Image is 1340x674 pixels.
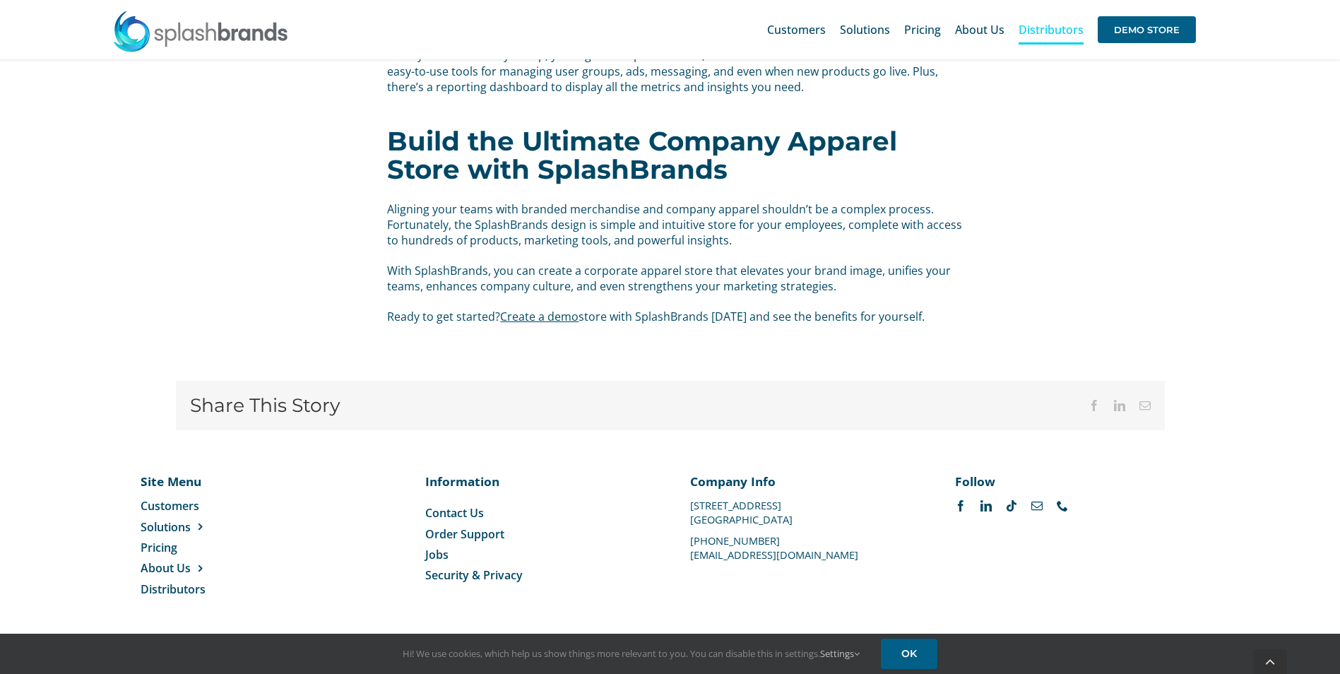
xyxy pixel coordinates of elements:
span: Once your store is fully set up, you regain complete control, with a convenient back-end environm... [387,47,949,95]
a: DEMO STORE [1098,7,1196,52]
a: Security & Privacy [425,567,649,583]
h4: Share This Story [190,394,340,417]
a: Jobs [425,547,649,562]
p: Company Info [690,473,914,490]
a: mail [1031,500,1043,512]
h2: Build the Ultimate Company Apparel Store with SplashBrands [387,127,964,184]
span: Jobs [425,547,449,562]
span: Solutions [840,24,890,35]
a: Pricing [904,7,941,52]
a: OK [881,639,937,669]
a: Create a demo [500,309,579,324]
p: Information [425,473,649,490]
a: About Us [141,560,283,576]
a: Distributors [141,581,283,597]
a: Contact Us [425,505,649,521]
nav: Main Menu Sticky [767,7,1196,52]
span: Security & Privacy [425,567,523,583]
span: Distributors [1019,24,1084,35]
nav: Menu [425,505,649,584]
span: Distributors [141,581,206,597]
a: Pricing [141,540,283,555]
span: Customers [141,498,199,514]
a: phone [1057,500,1068,512]
span: Customers [767,24,826,35]
span: Contact Us [425,505,484,521]
span: Hi! We use cookies, which help us show things more relevant to you. You can disable this in setti... [403,647,860,660]
span: Order Support [425,526,504,542]
a: Customers [767,7,826,52]
span: Pricing [141,540,177,555]
a: Customers [141,498,283,514]
span: Pricing [904,24,941,35]
a: tiktok [1006,500,1017,512]
p: Ready to get started? store with SplashBrands [DATE] and see the benefits for yourself. [387,309,964,324]
a: facebook [955,500,966,512]
a: linkedin [980,500,992,512]
span: About Us [141,560,191,576]
a: Solutions [141,519,283,535]
span: About Us [955,24,1004,35]
a: Distributors [1019,7,1084,52]
span: Solutions [141,519,191,535]
img: SplashBrands.com Logo [112,10,289,52]
a: Order Support [425,526,649,542]
p: Aligning your teams with branded merchandise and company apparel shouldn’t be a complex process. ... [387,201,964,249]
a: Settings [820,647,860,660]
span: DEMO STORE [1098,16,1196,43]
p: Follow [955,473,1179,490]
p: Site Menu [141,473,283,490]
nav: Menu [141,498,283,597]
p: With SplashBrands, you can create a corporate apparel store that elevates your brand image, unifi... [387,263,964,295]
